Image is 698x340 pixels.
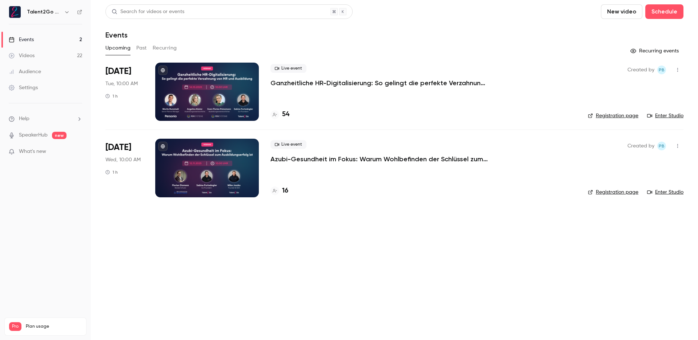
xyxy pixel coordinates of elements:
[105,31,128,39] h1: Events
[588,112,638,119] a: Registration page
[270,155,489,163] a: Azubi-Gesundheit im Fokus: Warum Wohlbefinden der Schlüssel zum Ausbildungserfolg ist 💚
[136,42,147,54] button: Past
[9,36,34,43] div: Events
[19,115,29,123] span: Help
[9,84,38,91] div: Settings
[105,66,131,77] span: [DATE]
[627,45,683,57] button: Recurring events
[647,112,683,119] a: Enter Studio
[105,80,138,87] span: Tue, 10:00 AM
[282,110,289,119] h4: 54
[9,52,35,59] div: Videos
[9,115,82,123] li: help-dropdown-opener
[588,189,638,196] a: Registration page
[270,186,288,196] a: 16
[105,63,144,121] div: Oct 14 Tue, 10:00 AM (Europe/Berlin)
[105,93,118,99] div: 1 h
[659,66,665,74] span: PB
[105,169,118,175] div: 1 h
[647,189,683,196] a: Enter Studio
[9,322,21,331] span: Pro
[657,142,666,150] span: Pascal Blot
[9,68,41,75] div: Audience
[27,8,61,16] h6: Talent2Go GmbH
[659,142,665,150] span: PB
[270,79,489,87] a: Ganzheitliche HR-Digitalisierung: So gelingt die perfekte Verzahnung von HR und Ausbildung mit Pe...
[105,42,131,54] button: Upcoming
[112,8,184,16] div: Search for videos or events
[19,148,46,155] span: What's new
[270,110,289,119] a: 54
[105,142,131,153] span: [DATE]
[52,132,67,139] span: new
[270,140,306,149] span: Live event
[657,66,666,74] span: Pascal Blot
[153,42,177,54] button: Recurring
[282,186,288,196] h4: 16
[601,4,642,19] button: New video
[645,4,683,19] button: Schedule
[270,64,306,73] span: Live event
[105,139,144,197] div: Nov 12 Wed, 10:00 AM (Europe/Berlin)
[9,6,21,18] img: Talent2Go GmbH
[627,66,654,74] span: Created by
[627,142,654,150] span: Created by
[19,131,48,139] a: SpeakerHub
[105,156,141,163] span: Wed, 10:00 AM
[26,324,82,329] span: Plan usage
